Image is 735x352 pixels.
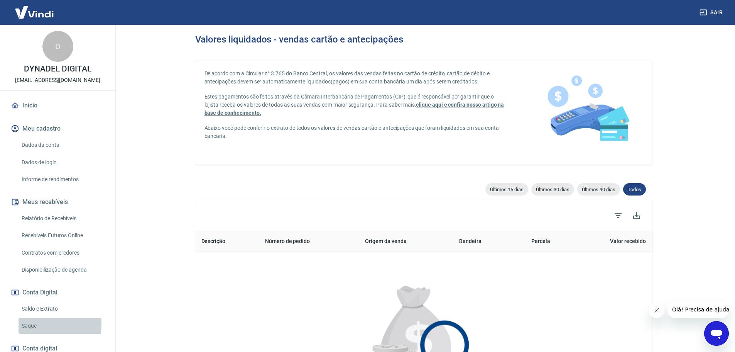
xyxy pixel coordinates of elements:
[204,124,506,140] p: Abaixo você pode conferir o extrato de todos os valores de vendas cartão e antecipações que foram...
[359,231,453,252] th: Origem da venda
[19,155,106,170] a: Dados de login
[568,231,652,252] th: Valor recebido
[698,5,726,20] button: Sair
[19,318,106,334] a: Saque
[9,0,59,24] img: Vindi
[19,262,106,278] a: Disponibilização de agenda
[609,206,627,225] span: Filtros
[19,228,106,243] a: Recebíveis Futuros Online
[9,284,106,301] button: Conta Digital
[259,231,359,252] th: Número de pedido
[204,70,506,86] p: De acordo com a Circular n° 3.765 do Banco Central, os valores das vendas feitas no cartão de cré...
[19,211,106,226] a: Relatório de Recebíveis
[485,187,528,192] span: Últimos 15 dias
[667,301,729,318] iframe: Mensagem da empresa
[195,34,403,45] h3: Valores liquidados - vendas cartão e antecipações
[485,183,528,196] div: Últimos 15 dias
[627,206,646,225] button: Baixar listagem
[704,321,729,346] iframe: Botão para abrir a janela de mensagens
[649,303,664,318] iframe: Fechar mensagem
[9,120,106,137] button: Meu cadastro
[5,5,65,12] span: Olá! Precisa de ajuda?
[42,31,73,62] div: D
[577,187,620,192] span: Últimos 90 dias
[204,93,506,117] p: Estes pagamentos são feitos através da Câmara Interbancária de Pagamentos (CIP), que é responsáve...
[19,301,106,317] a: Saldo e Extrato
[623,187,646,192] span: Todos
[24,65,91,73] p: DYNADEL DIGITAL
[195,231,259,252] th: Descrição
[623,183,646,196] div: Todos
[514,231,568,252] th: Parcela
[531,187,574,192] span: Últimos 30 dias
[19,245,106,261] a: Contratos com credores
[9,97,106,114] a: Início
[15,76,100,84] p: [EMAIL_ADDRESS][DOMAIN_NAME]
[531,183,574,196] div: Últimos 30 dias
[19,172,106,187] a: Informe de rendimentos
[453,231,514,252] th: Bandeira
[19,137,106,153] a: Dados da conta
[536,60,640,165] img: card-liquidations.916113cab14af1f97834.png
[577,183,620,196] div: Últimos 90 dias
[9,194,106,211] button: Meus recebíveis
